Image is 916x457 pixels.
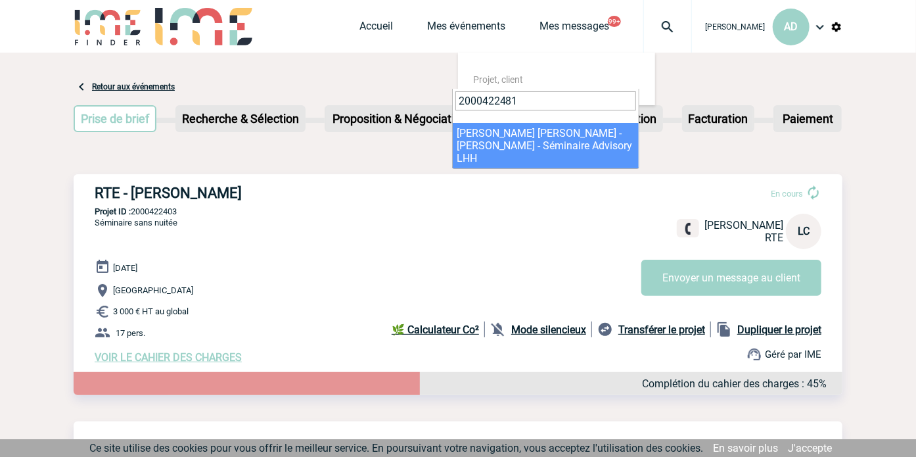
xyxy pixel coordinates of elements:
p: Proposition & Négociation [326,107,474,131]
span: RTE [765,231,783,244]
span: [PERSON_NAME] [704,219,783,231]
b: Projet ID : [95,206,131,216]
button: Envoyer un message au client [641,260,821,296]
span: [GEOGRAPHIC_DATA] [113,286,193,296]
img: fixe.png [682,223,694,235]
span: [DATE] [113,263,137,273]
span: Ce site utilise des cookies pour vous offrir le meilleur service. En poursuivant votre navigation... [89,442,703,454]
span: En cours [771,189,803,199]
p: Paiement [775,107,840,131]
p: 2000422403 [74,206,842,216]
b: Transférer le projet [618,324,705,336]
a: En savoir plus [713,442,778,454]
b: 🌿 Calculateur Co² [392,324,479,336]
span: 17 pers. [116,328,145,338]
a: J'accepte [788,442,832,454]
span: AD [785,20,798,33]
a: VOIR LE CAHIER DES CHARGES [95,351,242,364]
span: Géré par IME [765,349,821,360]
h3: RTE - [PERSON_NAME] [95,185,489,201]
span: [PERSON_NAME] [705,22,765,32]
p: Recherche & Sélection [177,107,304,131]
p: Prise de brief [75,107,155,131]
a: Mes messages [539,20,609,38]
button: 99+ [608,16,621,27]
span: LC [798,225,810,237]
span: Séminaire sans nuitée [95,218,177,228]
span: Projet, client [473,74,523,85]
li: [PERSON_NAME] [PERSON_NAME] - [PERSON_NAME] - Séminaire Advisory LHH [453,123,639,168]
img: file_copy-black-24dp.png [716,322,732,337]
p: Facturation [683,107,754,131]
a: 🌿 Calculateur Co² [392,322,485,337]
b: Mode silencieux [511,324,586,336]
a: Retour aux événements [92,82,175,91]
a: Mes événements [427,20,505,38]
a: Accueil [359,20,393,38]
span: 3 000 € HT au global [113,307,189,317]
b: Dupliquer le projet [737,324,821,336]
img: support.png [746,347,762,362]
img: IME-Finder [74,8,142,45]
